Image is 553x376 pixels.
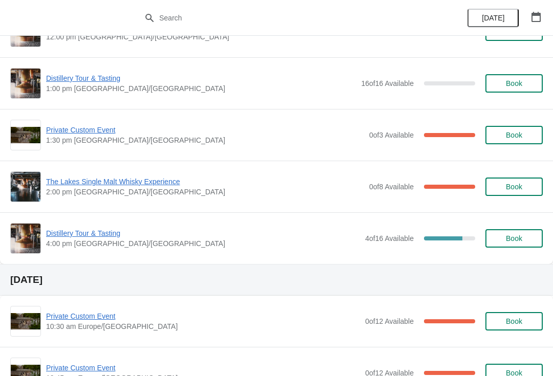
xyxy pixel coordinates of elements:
img: Private Custom Event | | 1:30 pm Europe/London [11,127,40,144]
span: 1:00 pm [GEOGRAPHIC_DATA]/[GEOGRAPHIC_DATA] [46,83,356,94]
img: Distillery Tour & Tasting | | 4:00 pm Europe/London [11,224,40,253]
img: Distillery Tour & Tasting | | 1:00 pm Europe/London [11,69,40,98]
span: Distillery Tour & Tasting [46,228,360,238]
span: 4 of 16 Available [365,234,414,242]
span: 12:00 pm [GEOGRAPHIC_DATA]/[GEOGRAPHIC_DATA] [46,32,360,42]
span: 1:30 pm [GEOGRAPHIC_DATA]/[GEOGRAPHIC_DATA] [46,135,364,145]
span: 4:00 pm [GEOGRAPHIC_DATA]/[GEOGRAPHIC_DATA] [46,238,360,249]
button: Book [485,229,543,248]
span: 0 of 8 Available [369,183,414,191]
img: The Lakes Single Malt Whisky Experience | | 2:00 pm Europe/London [11,172,40,202]
button: [DATE] [467,9,519,27]
span: 0 of 3 Available [369,131,414,139]
h2: [DATE] [10,275,543,285]
span: Distillery Tour & Tasting [46,73,356,83]
input: Search [159,9,415,27]
span: Private Custom Event [46,311,360,321]
button: Book [485,126,543,144]
span: Private Custom Event [46,125,364,135]
span: Private Custom Event [46,363,360,373]
span: Book [506,183,522,191]
span: 16 of 16 Available [361,79,414,87]
span: Book [506,131,522,139]
span: Book [506,317,522,325]
img: Private Custom Event | | 10:30 am Europe/London [11,313,40,330]
button: Book [485,178,543,196]
span: The Lakes Single Malt Whisky Experience [46,176,364,187]
span: 2:00 pm [GEOGRAPHIC_DATA]/[GEOGRAPHIC_DATA] [46,187,364,197]
span: Book [506,234,522,242]
button: Book [485,312,543,330]
button: Book [485,74,543,93]
span: 10:30 am Europe/[GEOGRAPHIC_DATA] [46,321,360,331]
span: Book [506,79,522,87]
span: 0 of 12 Available [365,317,414,325]
span: [DATE] [482,14,504,22]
